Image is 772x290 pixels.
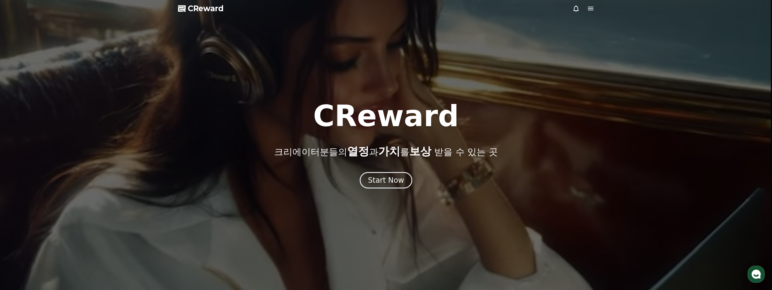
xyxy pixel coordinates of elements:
[360,178,412,184] a: Start Now
[40,193,79,208] a: 대화
[19,202,23,207] span: 홈
[347,145,369,157] span: 열정
[178,4,224,13] a: CReward
[378,145,400,157] span: 가치
[313,102,459,131] h1: CReward
[188,4,224,13] span: CReward
[409,145,431,157] span: 보상
[94,202,101,207] span: 설정
[56,202,63,207] span: 대화
[360,172,412,188] button: Start Now
[368,175,404,185] div: Start Now
[274,145,498,157] p: 크리에이터분들의 과 를 받을 수 있는 곳
[79,193,117,208] a: 설정
[2,193,40,208] a: 홈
